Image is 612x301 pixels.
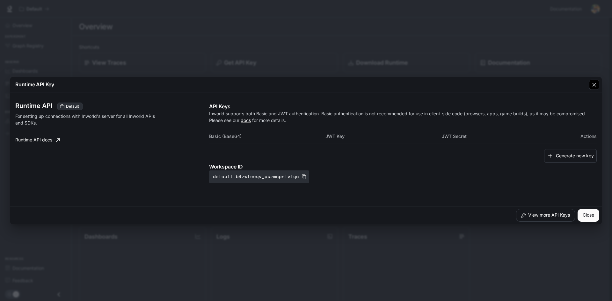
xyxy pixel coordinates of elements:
button: View more API Keys [516,209,575,222]
p: Runtime API Key [15,81,54,88]
span: Default [63,104,82,109]
th: Basic (Base64) [209,129,325,144]
p: Inworld supports both Basic and JWT authentication. Basic authentication is not recommended for u... [209,110,597,124]
a: docs [241,118,251,123]
button: default-b4zwteeyv_pszmnpnlvlya [209,170,309,183]
button: Generate new key [544,149,597,163]
p: For setting up connections with Inworld's server for all Inworld APIs and SDKs. [15,113,157,126]
button: Close [578,209,599,222]
p: API Keys [209,103,597,110]
a: Runtime API docs [13,134,62,147]
div: These keys will apply to your current workspace only [57,103,83,110]
th: JWT Key [325,129,442,144]
p: Workspace ID [209,163,597,170]
h3: Runtime API [15,103,52,109]
th: Actions [558,129,597,144]
th: JWT Secret [442,129,558,144]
